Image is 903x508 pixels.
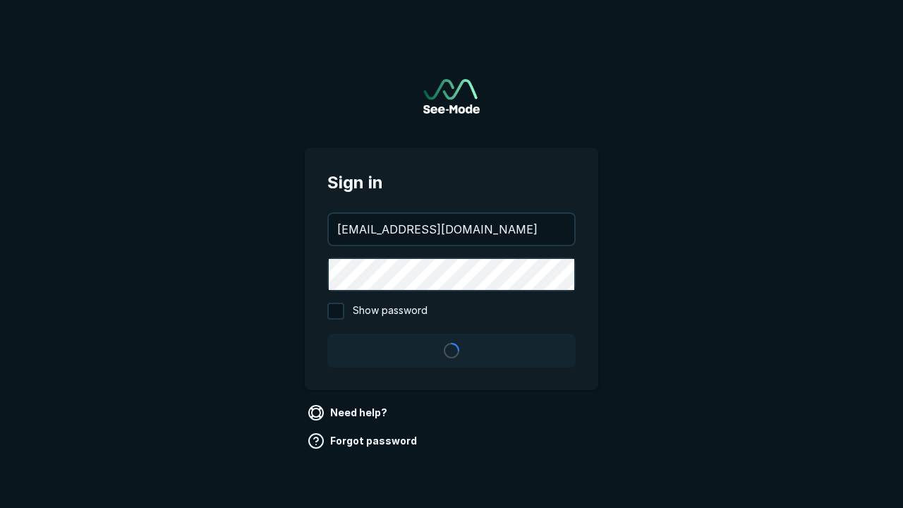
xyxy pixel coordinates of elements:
a: Go to sign in [423,79,480,114]
span: Show password [353,303,428,320]
img: See-Mode Logo [423,79,480,114]
a: Forgot password [305,430,423,452]
a: Need help? [305,401,393,424]
input: your@email.com [329,214,574,245]
span: Sign in [327,170,576,195]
